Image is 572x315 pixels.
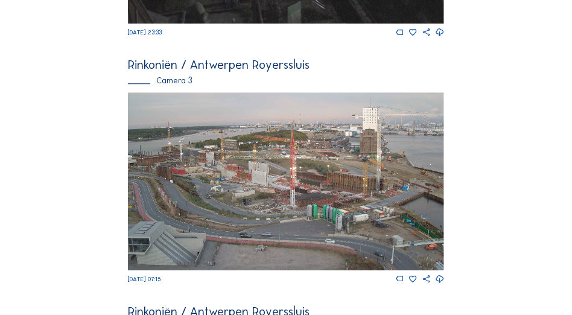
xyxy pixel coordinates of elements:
[128,275,161,283] span: [DATE] 07:15
[128,59,444,71] div: Rinkoniën / Antwerpen Royerssluis
[128,76,444,84] div: Camera 3
[128,92,444,270] img: Image
[128,28,162,36] span: [DATE] 23:33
